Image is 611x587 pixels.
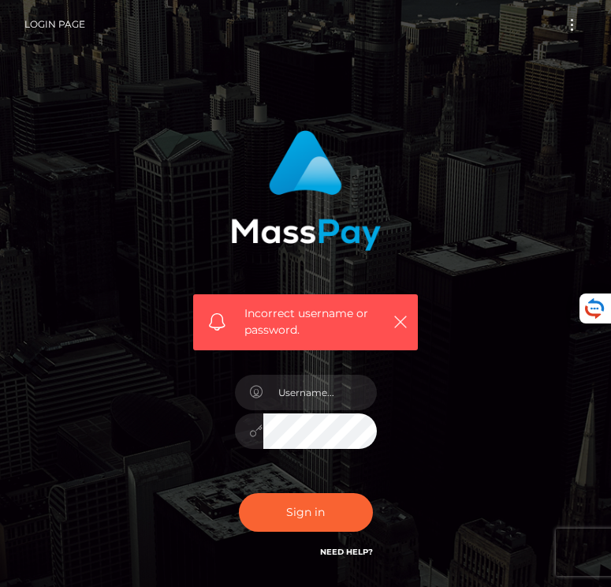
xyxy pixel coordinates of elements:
[24,8,85,41] a: Login Page
[557,14,587,36] button: Toggle navigation
[244,305,385,338] span: Incorrect username or password.
[263,375,377,410] input: Username...
[320,547,373,557] a: Need Help?
[231,130,381,251] img: MassPay Login
[239,493,373,532] button: Sign in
